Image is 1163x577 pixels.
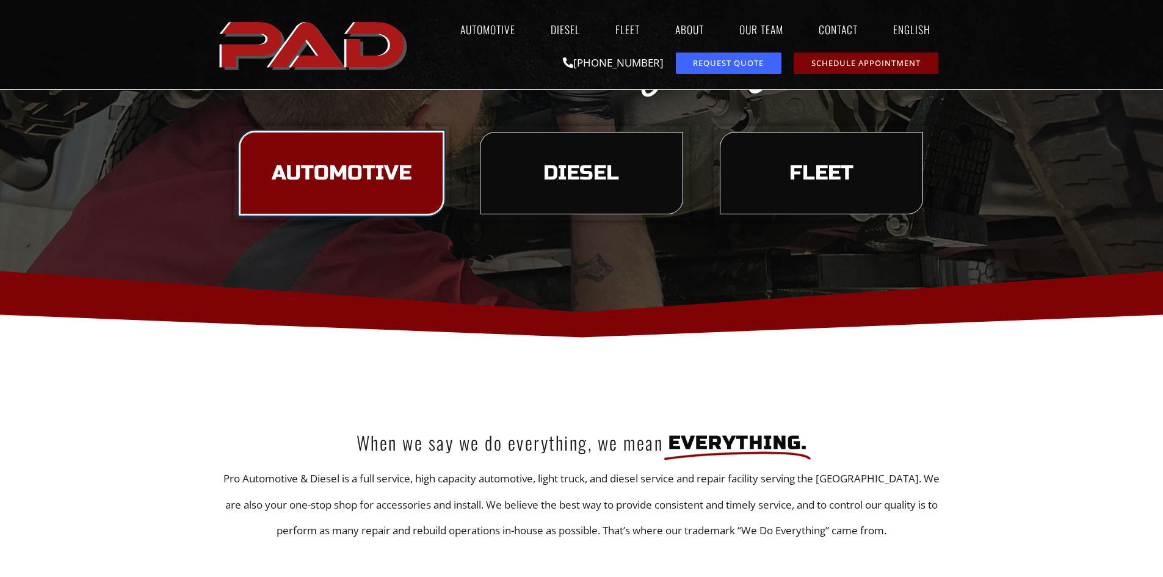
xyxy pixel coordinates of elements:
[811,59,921,67] span: Schedule Appointment
[480,132,683,215] a: learn more about our diesel services
[272,163,411,184] span: Automotive
[357,429,664,456] span: When we say we do everything, we mean
[882,15,948,43] a: English
[728,15,795,43] a: Our Team
[720,132,923,215] a: learn more about our fleet services
[216,12,413,78] a: pro automotive and diesel home page
[240,132,443,215] a: learn more about our automotive services
[449,15,527,43] a: Automotive
[668,432,807,454] span: everything.
[664,15,716,43] a: About
[807,15,869,43] a: Contact
[543,163,619,184] span: Diesel
[413,15,948,43] nav: Menu
[604,15,651,43] a: Fleet
[789,163,853,184] span: Fleet
[794,53,938,74] a: schedule repair or service appointment
[563,56,664,70] a: [PHONE_NUMBER]
[216,466,948,544] p: Pro Automotive & Diesel is a full service, high capacity automotive, light truck, and diesel serv...
[539,15,592,43] a: Diesel
[693,59,764,67] span: Request Quote
[676,53,781,74] a: request a service or repair quote
[216,12,413,78] img: The image shows the word "PAD" in bold, red, uppercase letters with a slight shadow effect.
